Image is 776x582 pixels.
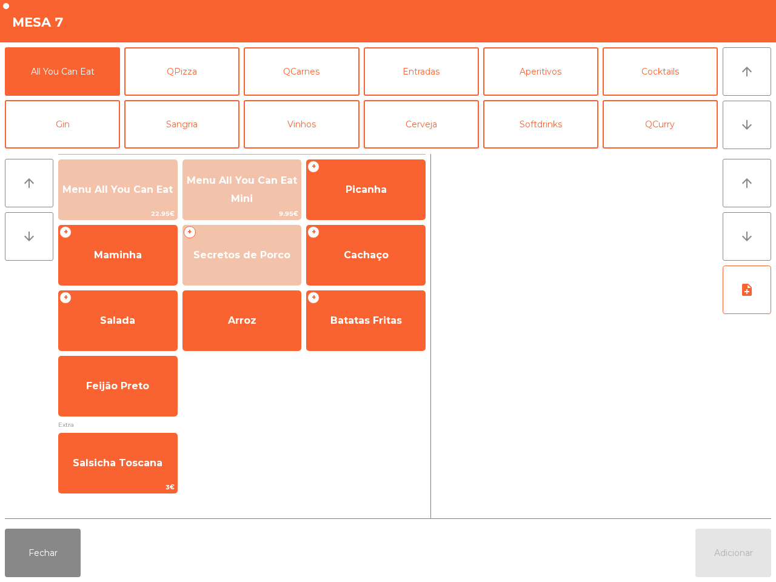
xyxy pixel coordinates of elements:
span: Cachaço [344,249,389,261]
button: note_add [723,266,771,314]
span: Extra [58,419,426,430]
button: Cerveja [364,100,479,149]
button: Entradas [364,47,479,96]
span: Feijão Preto [86,380,149,392]
span: Secretos de Porco [193,249,290,261]
i: arrow_downward [22,229,36,244]
span: Maminha [94,249,142,261]
span: 3€ [59,481,177,493]
button: arrow_downward [723,212,771,261]
span: Batatas Fritas [330,315,402,326]
span: + [307,161,319,173]
button: Sangria [124,100,239,149]
span: + [307,292,319,304]
span: + [184,226,196,238]
span: Arroz [228,315,256,326]
span: 22.95€ [59,208,177,219]
span: + [307,226,319,238]
button: Gin [5,100,120,149]
span: 9.95€ [183,208,301,219]
h4: Mesa 7 [12,13,64,32]
i: arrow_upward [740,176,754,190]
i: note_add [740,283,754,297]
button: QCarnes [244,47,359,96]
span: Salada [100,315,135,326]
button: Cocktails [603,47,718,96]
button: QCurry [603,100,718,149]
span: Picanha [346,184,387,195]
button: Vinhos [244,100,359,149]
button: arrow_upward [723,47,771,96]
span: Menu All You Can Eat [62,184,173,195]
button: arrow_upward [5,159,53,207]
i: arrow_downward [740,118,754,132]
i: arrow_downward [740,229,754,244]
span: Salsicha Toscana [73,457,162,469]
button: arrow_upward [723,159,771,207]
button: All You Can Eat [5,47,120,96]
button: Aperitivos [483,47,598,96]
button: arrow_downward [723,101,771,149]
span: + [59,292,72,304]
button: arrow_downward [5,212,53,261]
span: Menu All You Can Eat Mini [187,175,297,204]
span: + [59,226,72,238]
button: QPizza [124,47,239,96]
button: Fechar [5,529,81,577]
button: Softdrinks [483,100,598,149]
i: arrow_upward [22,176,36,190]
i: arrow_upward [740,64,754,79]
